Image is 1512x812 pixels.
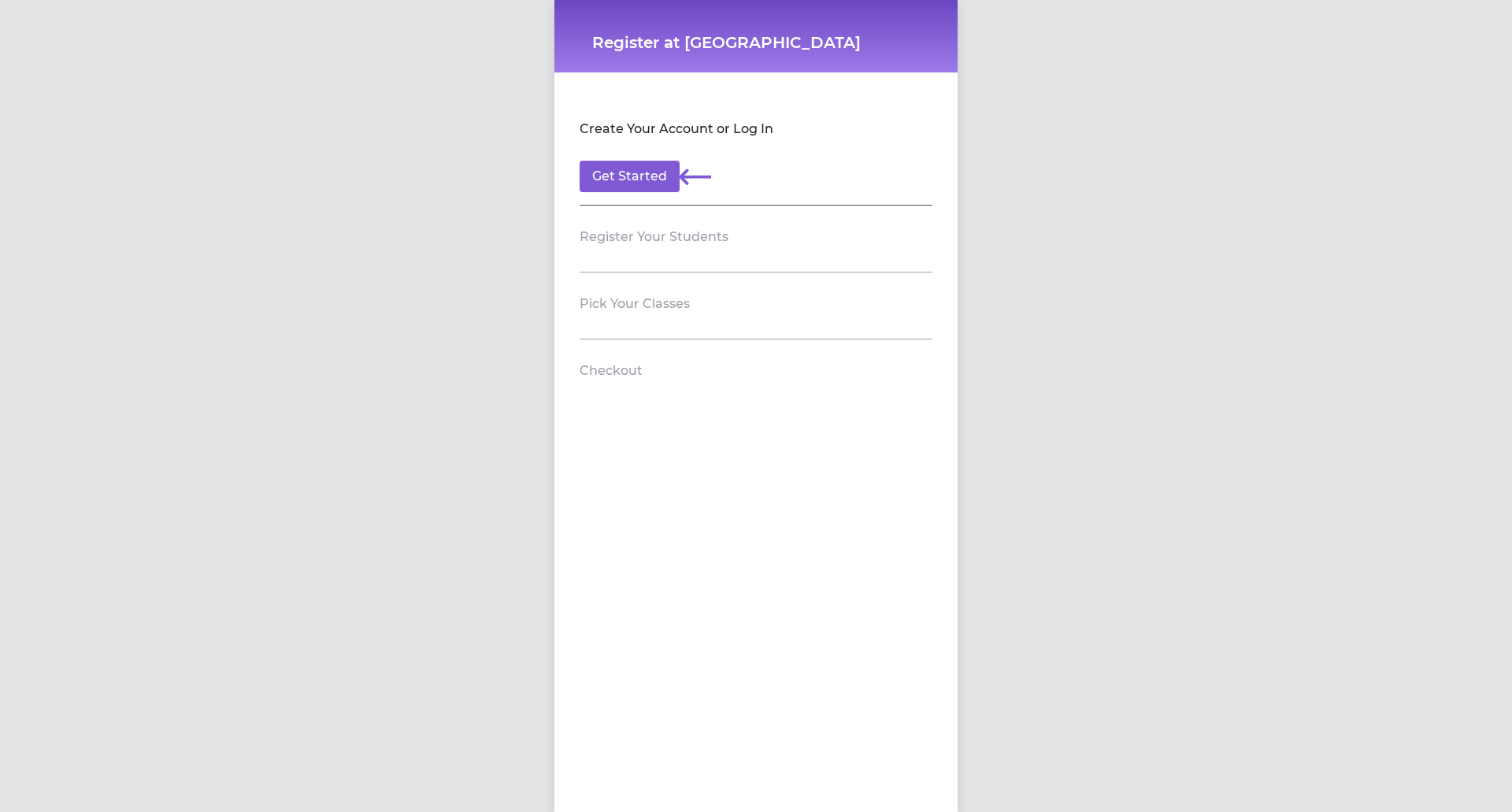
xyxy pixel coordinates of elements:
[580,295,690,313] h2: Pick Your Classes
[580,228,728,247] h2: Register Your Students
[580,120,773,139] h2: Create Your Account or Log In
[592,32,920,54] h1: Register at [GEOGRAPHIC_DATA]
[580,161,680,192] button: Get Started
[580,362,643,380] h2: Checkout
